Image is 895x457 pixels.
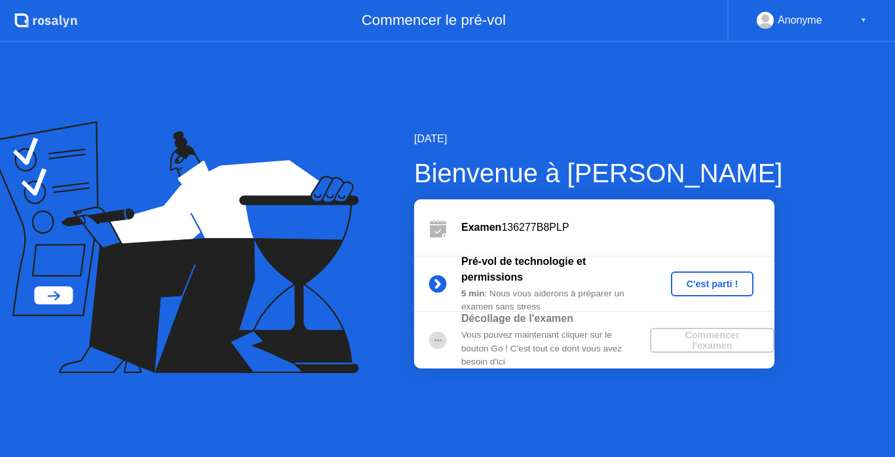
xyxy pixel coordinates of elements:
[461,287,650,314] div: : Nous vous aiderons à préparer un examen sans stress
[778,12,822,29] div: Anonyme
[461,328,650,368] div: Vous pouvez maintenant cliquer sur le bouton Go ! C'est tout ce dont vous avez besoin d'ici
[414,153,782,193] div: Bienvenue à [PERSON_NAME]
[461,313,573,324] b: Décollage de l'examen
[655,330,769,351] div: Commencer l'examen
[461,222,501,233] b: Examen
[676,279,749,289] div: C'est parti !
[860,12,867,29] div: ▼
[414,131,782,147] div: [DATE]
[650,328,774,353] button: Commencer l'examen
[671,271,754,296] button: C'est parti !
[461,256,586,283] b: Pré-vol de technologie et permissions
[461,288,485,298] b: 5 min
[461,220,774,235] div: 136277B8PLP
